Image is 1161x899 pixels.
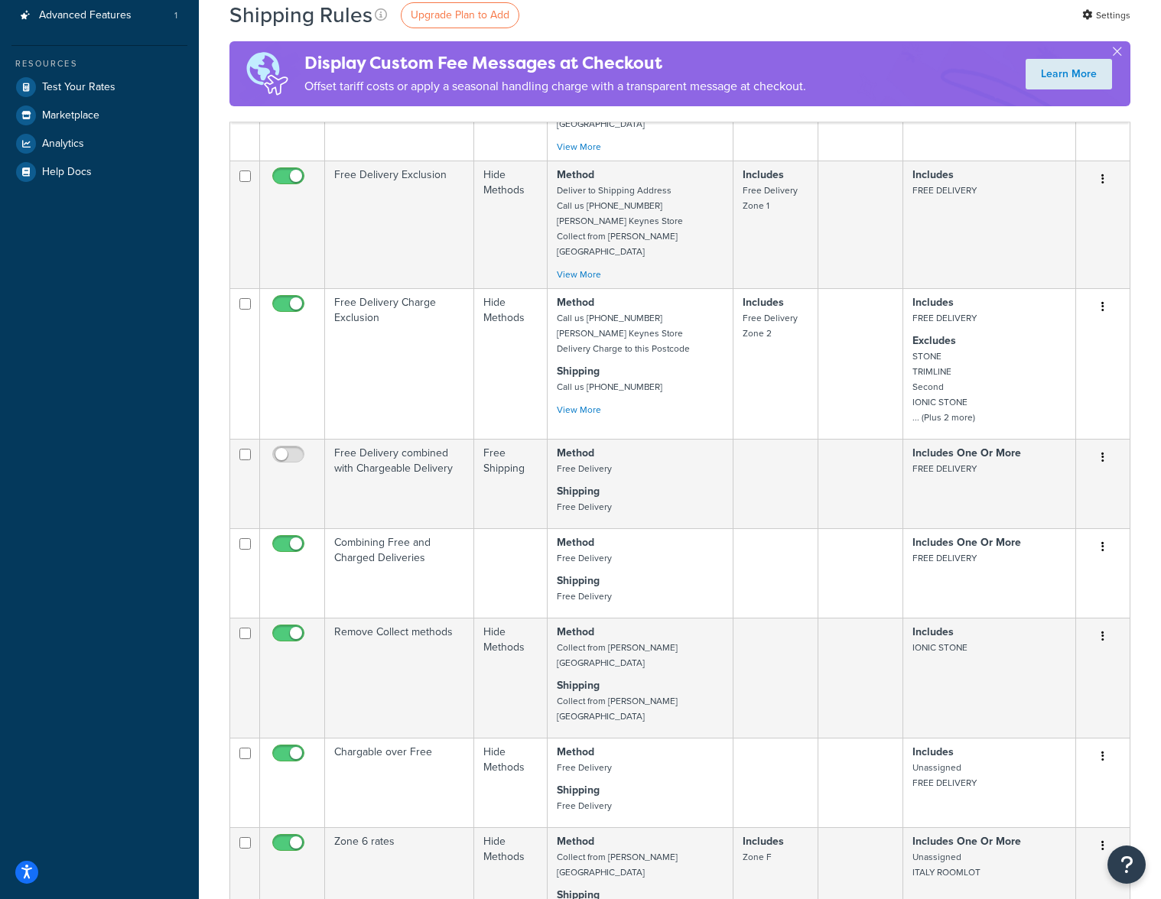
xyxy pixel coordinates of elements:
small: Collect from [PERSON_NAME][GEOGRAPHIC_DATA] [557,850,678,879]
small: Free Delivery [557,551,612,565]
td: Hide Methods [474,618,548,738]
small: Free Delivery [557,462,612,475]
strong: Includes [912,294,954,310]
td: Free Shipping [474,439,548,528]
small: FREE DELIVERY [912,311,977,325]
small: Free Delivery [557,799,612,813]
strong: Method [557,167,594,183]
strong: Shipping [557,483,600,499]
small: FREE DELIVERY [912,462,977,475]
td: Free Delivery Charge Exclusion [325,288,474,439]
strong: Includes [912,167,954,183]
span: 1 [174,9,177,22]
strong: Includes [743,167,784,183]
strong: Method [557,294,594,310]
span: Test Your Rates [42,81,115,94]
h4: Display Custom Fee Messages at Checkout [304,50,806,76]
strong: Includes [743,833,784,849]
a: Analytics [11,130,187,157]
small: Unassigned ITALY ROOMLOT [912,850,981,879]
strong: Shipping [557,573,600,589]
span: Analytics [42,138,84,151]
td: Remove Collect methods [325,618,474,738]
small: Zone F [743,850,772,864]
a: Upgrade Plan to Add [401,2,519,28]
strong: Includes [912,624,954,640]
span: Marketplace [42,109,99,122]
small: IONIC STONE [912,641,967,654]
strong: Method [557,534,594,550]
strong: Shipping [557,677,600,693]
strong: Method [557,445,594,461]
small: Deliver to Shipping Address Call us [PHONE_NUMBER] [PERSON_NAME] Keynes Store Collect from [PERSO... [557,183,683,258]
img: duties-banner-06bc72dcb5fe05cb3f9472aba00be2ae8eb53ab6f0d8bb03d382ba314ac3c341.png [229,41,304,106]
a: Test Your Rates [11,73,187,101]
small: Free Delivery [557,500,612,514]
small: FREE DELIVERY [912,551,977,565]
td: Free Delivery Exclusion [325,161,474,288]
small: Free Delivery Zone 1 [743,183,798,213]
strong: Includes One Or More [912,534,1021,550]
small: Collect from [PERSON_NAME][GEOGRAPHIC_DATA] [557,694,678,723]
small: Free Delivery Zone 2 [743,311,798,340]
strong: Includes One Or More [912,445,1021,461]
span: Help Docs [42,166,92,179]
li: Advanced Features [11,2,187,30]
strong: Shipping [557,782,600,798]
a: View More [557,140,601,154]
strong: Method [557,624,594,640]
small: Collect from [PERSON_NAME][GEOGRAPHIC_DATA] [557,641,678,670]
strong: Excludes [912,333,956,349]
td: Combining Free and Charged Deliveries [325,528,474,618]
td: Free Delivery combined with Chargeable Delivery [325,439,474,528]
td: Hide Methods [474,738,548,827]
small: Free Delivery [557,761,612,774]
a: Learn More [1026,59,1112,89]
div: Resources [11,57,187,70]
a: Settings [1082,5,1130,26]
a: View More [557,403,601,417]
strong: Includes [912,744,954,760]
td: Chargable over Free [325,738,474,827]
strong: Includes One Or More [912,833,1021,849]
small: STONE TRIMLINE Second IONIC STONE ... (Plus 2 more) [912,349,975,424]
button: Open Resource Center [1107,845,1146,884]
a: Help Docs [11,158,187,186]
strong: Method [557,833,594,849]
a: View More [557,268,601,281]
p: Offset tariff costs or apply a seasonal handling charge with a transparent message at checkout. [304,76,806,97]
small: Call us [PHONE_NUMBER] [557,380,662,394]
a: Marketplace [11,102,187,129]
small: FREE DELIVERY [912,183,977,197]
span: Upgrade Plan to Add [411,7,509,23]
strong: Includes [743,294,784,310]
small: Free Delivery [557,589,612,603]
strong: Shipping [557,363,600,379]
td: Hide Methods [474,161,548,288]
strong: Method [557,744,594,760]
small: Call us [PHONE_NUMBER] [PERSON_NAME] Keynes Store Delivery Charge to this Postcode [557,311,690,355]
td: Hide Methods [474,288,548,439]
a: Advanced Features 1 [11,2,187,30]
span: Advanced Features [39,9,132,22]
small: Unassigned FREE DELIVERY [912,761,977,790]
